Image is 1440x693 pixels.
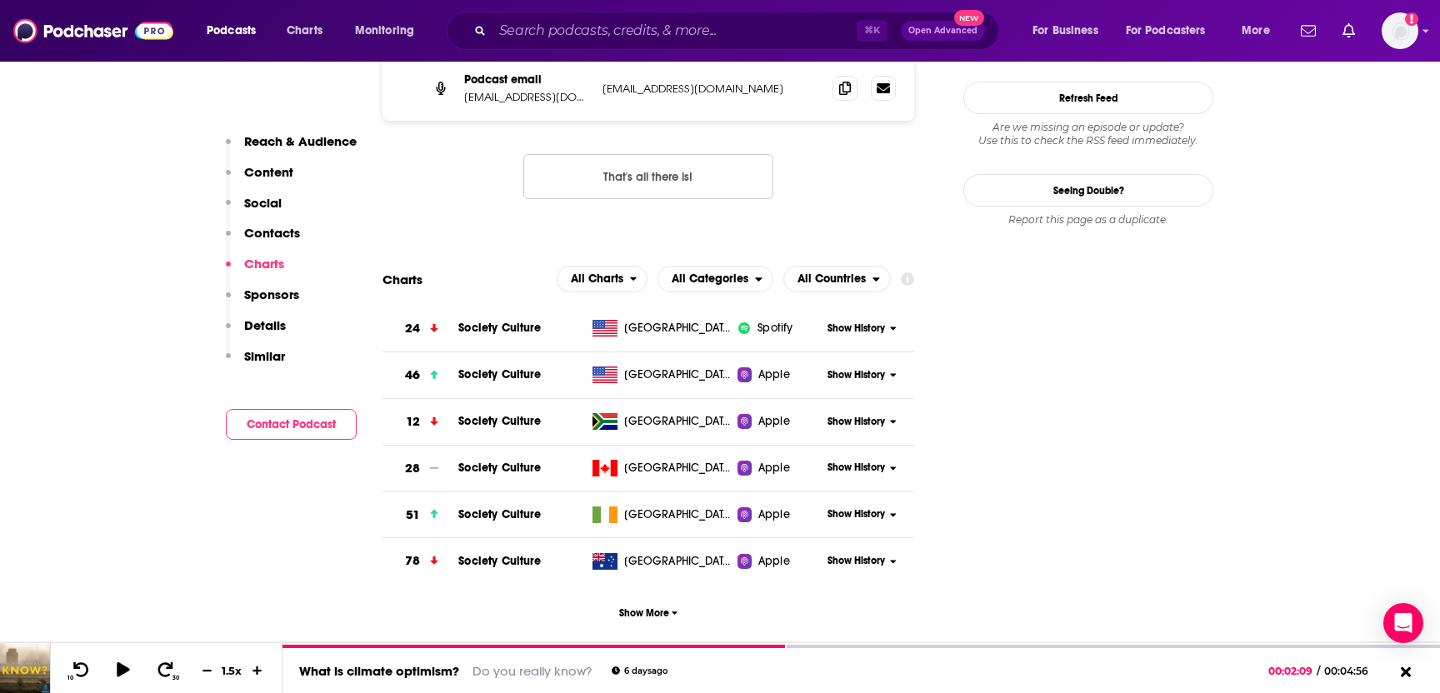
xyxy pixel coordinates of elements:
[657,266,773,292] h2: Categories
[67,675,73,681] span: 10
[382,352,458,398] a: 46
[822,322,902,336] button: Show History
[218,664,247,677] div: 1.5 x
[758,413,790,430] span: Apple
[226,133,357,164] button: Reach & Audience
[737,553,822,570] a: Apple
[783,266,891,292] button: open menu
[382,492,458,538] a: 51
[571,273,623,285] span: All Charts
[382,306,458,351] a: 24
[586,413,738,430] a: [GEOGRAPHIC_DATA]
[672,273,748,285] span: All Categories
[458,554,541,568] span: Society Culture
[464,90,589,104] p: [EMAIL_ADDRESS][DOMAIN_NAME]
[244,225,300,241] p: Contacts
[619,607,678,619] span: Show More
[963,174,1213,207] a: Seeing Double?
[382,399,458,445] a: 12
[207,19,256,42] span: Podcasts
[226,164,293,195] button: Content
[737,320,822,337] a: iconImageSpotify
[1230,17,1291,44] button: open menu
[276,17,332,44] a: Charts
[464,72,589,87] p: Podcast email
[287,19,322,42] span: Charts
[64,661,96,681] button: 10
[492,17,857,44] input: Search podcasts, credits, & more...
[827,322,885,336] span: Show History
[624,413,732,430] span: South Africa
[382,597,914,628] button: Show More
[758,553,790,570] span: Apple
[1382,12,1418,49] span: Logged in as Rbaldwin
[586,460,738,476] a: [GEOGRAPHIC_DATA]
[822,461,902,475] button: Show History
[355,19,414,42] span: Monitoring
[827,461,885,475] span: Show History
[797,273,866,285] span: All Countries
[612,666,667,676] div: 6 days ago
[737,322,751,335] img: iconImage
[624,460,732,476] span: Canada
[382,446,458,491] a: 28
[602,82,819,96] p: [EMAIL_ADDRESS][DOMAIN_NAME]
[226,195,282,226] button: Social
[758,506,790,523] span: Apple
[195,17,277,44] button: open menu
[963,121,1213,147] div: Are we missing an episode or update? Use this to check the RSS feed immediately.
[822,415,902,429] button: Show History
[244,164,293,180] p: Content
[822,368,902,382] button: Show History
[458,367,541,381] a: Society Culture
[343,17,436,44] button: open menu
[299,663,459,679] a: What is climate optimism?
[822,554,902,568] button: Show History
[1021,17,1119,44] button: open menu
[737,413,822,430] a: Apple
[758,366,790,383] span: Apple
[458,507,541,521] a: Society Culture
[737,460,822,476] a: Apple
[13,15,173,47] img: Podchaser - Follow, Share and Rate Podcasts
[857,20,887,42] span: ⌘ K
[382,272,422,287] h2: Charts
[405,366,420,385] h3: 46
[226,287,299,317] button: Sponsors
[1382,12,1418,49] img: User Profile
[1032,19,1098,42] span: For Business
[1317,665,1320,677] span: /
[458,321,541,335] a: Society Culture
[406,506,420,525] h3: 51
[1294,17,1322,45] a: Show notifications dropdown
[624,506,732,523] span: Ireland
[822,507,902,521] button: Show History
[226,317,286,348] button: Details
[954,10,984,26] span: New
[586,506,738,523] a: [GEOGRAPHIC_DATA]
[1115,17,1230,44] button: open menu
[244,195,282,211] p: Social
[624,553,732,570] span: Australia
[405,459,420,478] h3: 28
[151,661,182,681] button: 30
[737,506,822,523] a: Apple
[226,348,285,379] button: Similar
[458,414,541,428] span: Society Culture
[657,266,773,292] button: open menu
[462,12,1015,50] div: Search podcasts, credits, & more...
[1268,665,1317,677] span: 00:02:09
[1336,17,1362,45] a: Show notifications dropdown
[244,133,357,149] p: Reach & Audience
[523,154,773,199] button: Nothing here.
[827,507,885,521] span: Show History
[172,675,179,681] span: 30
[1320,665,1385,677] span: 00:04:56
[827,554,885,568] span: Show History
[405,319,420,338] h3: 24
[1126,19,1206,42] span: For Podcasters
